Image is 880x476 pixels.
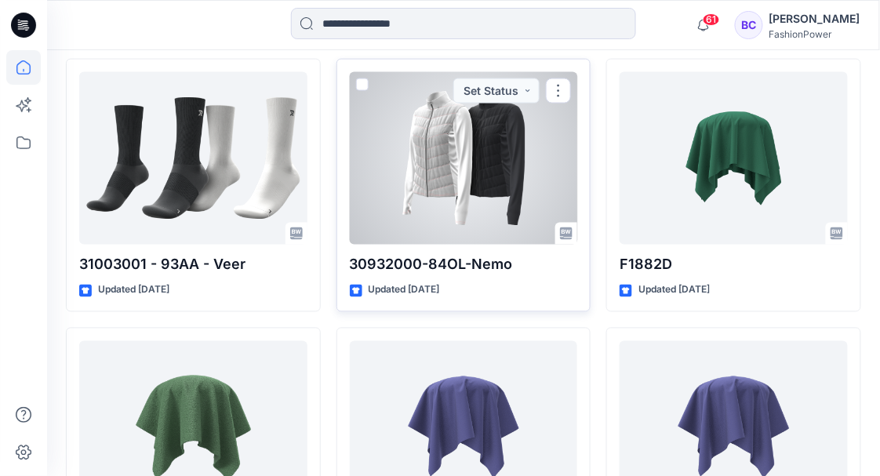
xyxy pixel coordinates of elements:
a: 31003001 - 93AA - Veer [79,72,307,245]
span: 61 [703,13,720,26]
p: 31003001 - 93AA - Veer [79,254,307,276]
div: [PERSON_NAME] [769,9,860,28]
p: Updated [DATE] [98,282,169,299]
p: F1882D [620,254,848,276]
p: Updated [DATE] [638,282,710,299]
p: 30932000-84OL-Nemo [350,254,578,276]
a: F1882D [620,72,848,245]
div: FashionPower [769,28,860,40]
p: Updated [DATE] [369,282,440,299]
a: 30932000-84OL-Nemo [350,72,578,245]
div: BC [735,11,763,39]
